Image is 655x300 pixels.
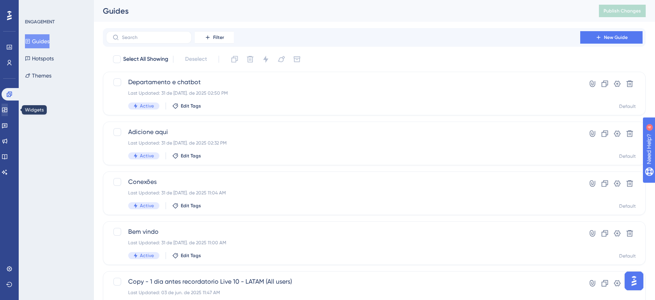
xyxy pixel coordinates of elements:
span: Edit Tags [181,103,201,109]
span: Publish Changes [604,8,641,14]
span: New Guide [604,34,628,41]
div: Last Updated: 31 de [DATE]. de 2025 11:00 AM [128,240,558,246]
span: Active [140,153,154,159]
input: Search [122,35,185,40]
div: 4 [54,4,56,10]
span: Filter [213,34,224,41]
iframe: UserGuiding AI Assistant Launcher [622,269,646,293]
div: Last Updated: 31 de [DATE]. de 2025 02:32 PM [128,140,558,146]
div: Last Updated: 03 de jun. de 2025 11:47 AM [128,289,558,296]
span: Active [140,103,154,109]
button: Filter [195,31,234,44]
button: Publish Changes [599,5,646,17]
button: Edit Tags [172,103,201,109]
span: Copy - 1 dia antes recordatorio Live 10 - LATAM (All users) [128,277,558,286]
span: Edit Tags [181,153,201,159]
button: Edit Tags [172,203,201,209]
button: Edit Tags [172,252,201,259]
button: Guides [25,34,49,48]
span: Conexões [128,177,558,187]
span: Need Help? [18,2,49,11]
div: Default [619,103,636,109]
button: Hotspots [25,51,54,65]
div: ENGAGEMENT [25,19,55,25]
button: Deselect [178,52,214,66]
span: Adicione aqui [128,127,558,137]
span: Deselect [185,55,207,64]
span: Bem vindo [128,227,558,236]
button: Edit Tags [172,153,201,159]
span: Edit Tags [181,252,201,259]
div: Default [619,253,636,259]
span: Departamento e chatbot [128,78,558,87]
span: Active [140,203,154,209]
div: Guides [103,5,579,16]
div: Last Updated: 31 de [DATE]. de 2025 11:04 AM [128,190,558,196]
span: Active [140,252,154,259]
button: New Guide [580,31,643,44]
span: Select All Showing [123,55,168,64]
div: Default [619,203,636,209]
div: Last Updated: 31 de [DATE]. de 2025 02:50 PM [128,90,558,96]
button: Themes [25,69,51,83]
span: Edit Tags [181,203,201,209]
div: Default [619,153,636,159]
